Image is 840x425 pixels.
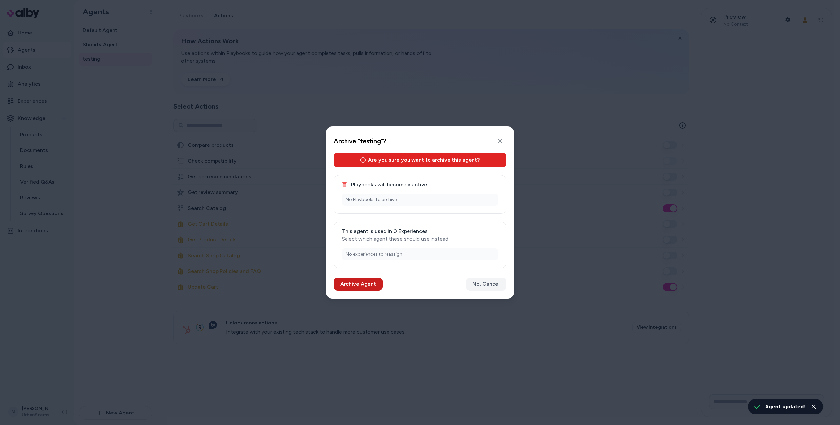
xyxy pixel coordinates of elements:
p: Are you sure you want to archive this agent? [368,156,480,164]
div: No Playbooks to archive [342,194,498,206]
button: No, Cancel [466,278,506,291]
button: Archive Agent [334,278,383,291]
h2: Archive " testing "? [334,137,386,145]
p: This agent is used in 0 Experiences [342,227,498,235]
p: Select which agent these should use instead [342,235,498,243]
p: Playbooks will become inactive [342,181,498,189]
div: No experiences to reassign [342,248,498,260]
